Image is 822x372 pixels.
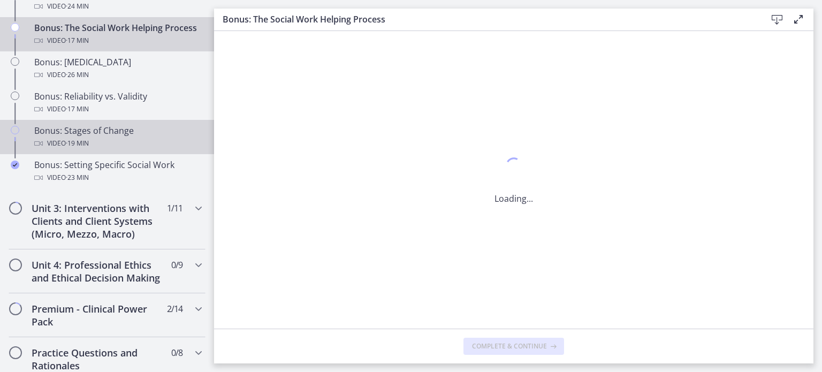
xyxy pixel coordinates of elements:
[34,103,201,116] div: Video
[472,342,547,351] span: Complete & continue
[32,259,162,284] h2: Unit 4: Professional Ethics and Ethical Decision Making
[32,302,162,328] h2: Premium - Clinical Power Pack
[34,90,201,116] div: Bonus: Reliability vs. Validity
[223,13,749,26] h3: Bonus: The Social Work Helping Process
[11,161,19,169] i: Completed
[463,338,564,355] button: Complete & continue
[66,69,89,81] span: · 26 min
[34,34,201,47] div: Video
[34,158,201,184] div: Bonus: Setting Specific Social Work
[34,124,201,150] div: Bonus: Stages of Change
[167,202,182,215] span: 1 / 11
[66,137,89,150] span: · 19 min
[171,346,182,359] span: 0 / 8
[66,171,89,184] span: · 23 min
[34,171,201,184] div: Video
[171,259,182,271] span: 0 / 9
[66,34,89,47] span: · 17 min
[494,192,533,205] p: Loading...
[66,103,89,116] span: · 17 min
[167,302,182,315] span: 2 / 14
[494,155,533,179] div: 1
[32,346,162,372] h2: Practice Questions and Rationales
[34,21,201,47] div: Bonus: The Social Work Helping Process
[34,69,201,81] div: Video
[34,56,201,81] div: Bonus: [MEDICAL_DATA]
[32,202,162,240] h2: Unit 3: Interventions with Clients and Client Systems (Micro, Mezzo, Macro)
[34,137,201,150] div: Video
